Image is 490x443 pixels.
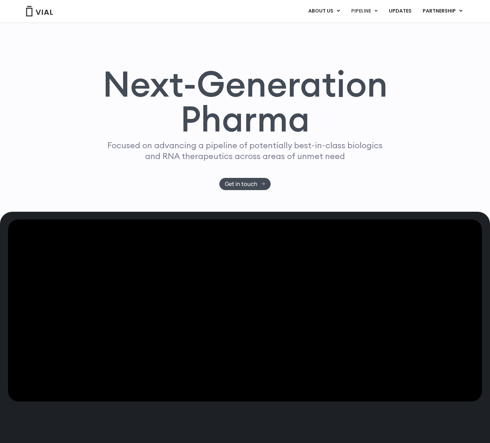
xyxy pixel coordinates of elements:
[417,5,468,17] a: PARTNERSHIPMenu Toggle
[94,66,396,137] h1: Next-Generation Pharma
[346,5,383,17] a: PIPELINEMenu Toggle
[219,178,271,190] a: Get in touch
[383,5,417,17] a: UPDATES
[105,140,386,162] p: Focused on advancing a pipeline of potentially best-in-class biologics and RNA therapeutics acros...
[225,181,257,187] span: Get in touch
[25,6,53,16] img: Vial Logo
[303,5,345,17] a: ABOUT USMenu Toggle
